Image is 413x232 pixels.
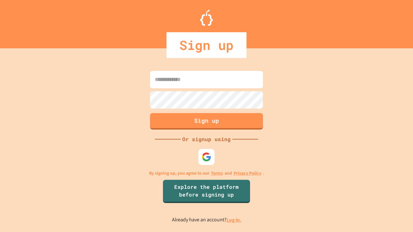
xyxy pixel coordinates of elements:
[163,180,250,203] a: Explore the platform before signing up
[172,216,241,224] p: Already have an account?
[234,170,261,177] a: Privacy Policy
[211,170,223,177] a: Terms
[181,135,232,143] div: Or signup using
[150,113,263,130] button: Sign up
[166,32,247,58] div: Sign up
[227,217,241,223] a: Log in.
[149,170,264,177] p: By signing up, you agree to our and .
[200,10,213,26] img: Logo.svg
[202,152,211,162] img: google-icon.svg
